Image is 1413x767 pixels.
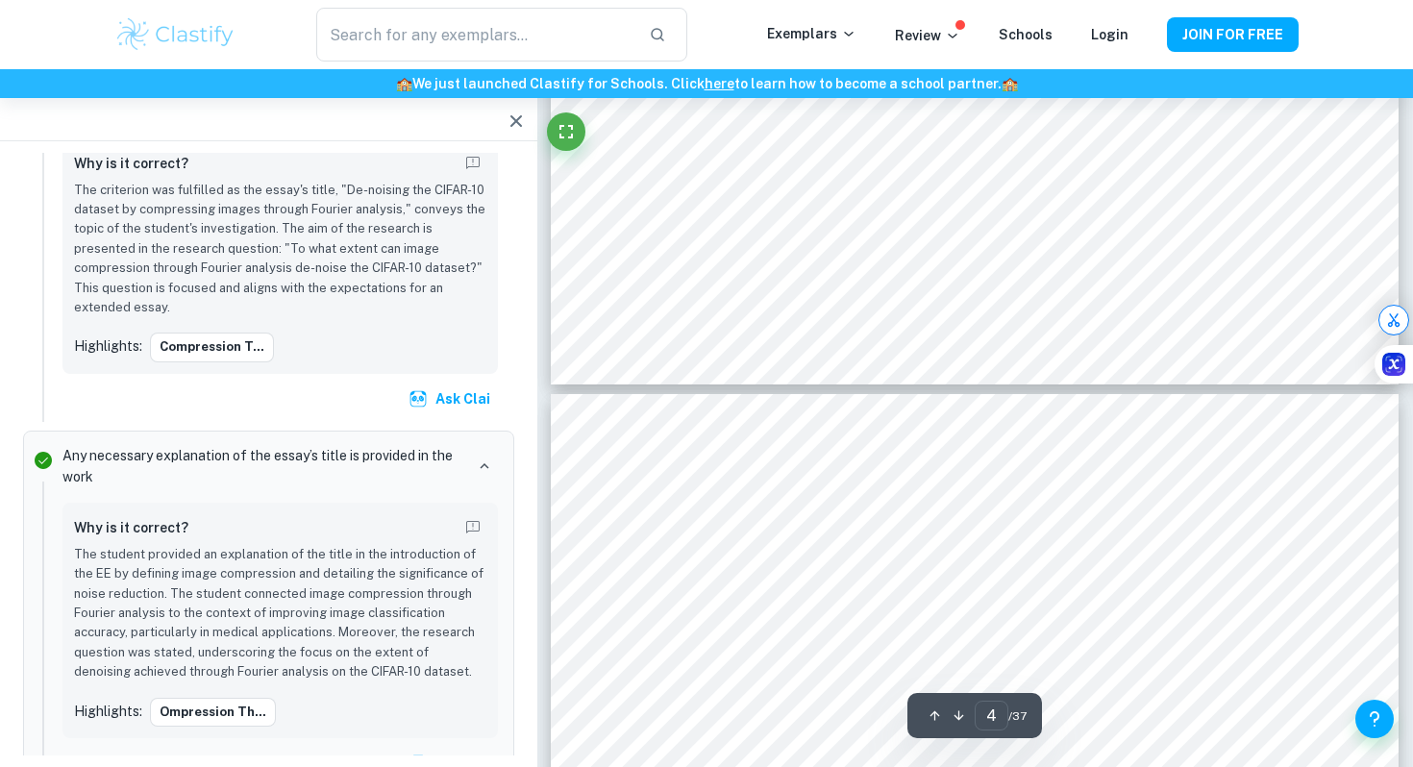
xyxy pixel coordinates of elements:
[895,25,960,46] p: Review
[150,698,276,727] button: ompression th...
[705,76,734,91] a: here
[1008,707,1027,725] span: / 37
[1091,27,1128,42] a: Login
[459,150,486,177] button: Report mistake/confusion
[1167,17,1299,52] button: JOIN FOR FREE
[74,181,486,318] p: The criterion was fulfilled as the essay's title, "De-noising the CIFAR-10 dataset by compressing...
[767,23,856,44] p: Exemplars
[999,27,1053,42] a: Schools
[114,15,236,54] img: Clastify logo
[1002,76,1018,91] span: 🏫
[74,335,142,357] p: Highlights:
[74,545,486,682] p: The student provided an explanation of the title in the introduction of the EE by defining image ...
[4,73,1409,94] h6: We just launched Clastify for Schools. Click to learn how to become a school partner.
[74,153,188,174] h6: Why is it correct?
[316,8,633,62] input: Search for any exemplars...
[547,112,585,151] button: Fullscreen
[1355,700,1394,738] button: Help and Feedback
[74,517,188,538] h6: Why is it correct?
[396,76,412,91] span: 🏫
[150,333,274,361] button: compression t...
[62,445,463,487] p: Any necessary explanation of the essay’s title is provided in the work
[409,389,428,408] img: clai.svg
[74,701,142,722] p: Highlights:
[405,382,498,416] button: Ask Clai
[32,449,55,472] svg: Correct
[459,514,486,541] button: Report mistake/confusion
